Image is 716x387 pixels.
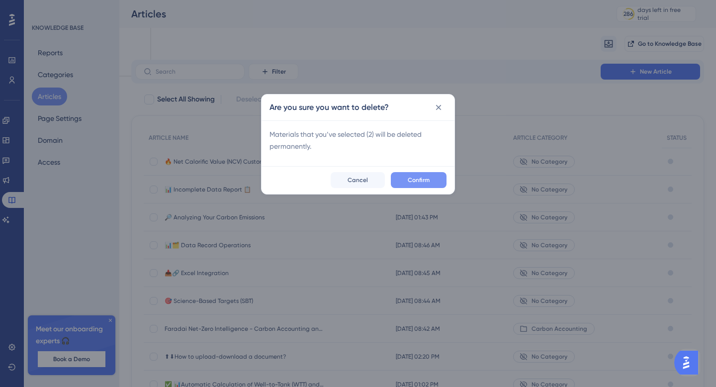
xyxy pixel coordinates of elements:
[269,128,447,152] span: Materials that you’ve selected ( 2 ) will be deleted permanently.
[408,176,430,184] span: Confirm
[269,101,389,113] h2: Are you sure you want to delete?
[348,176,368,184] span: Cancel
[674,348,704,378] iframe: UserGuiding AI Assistant Launcher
